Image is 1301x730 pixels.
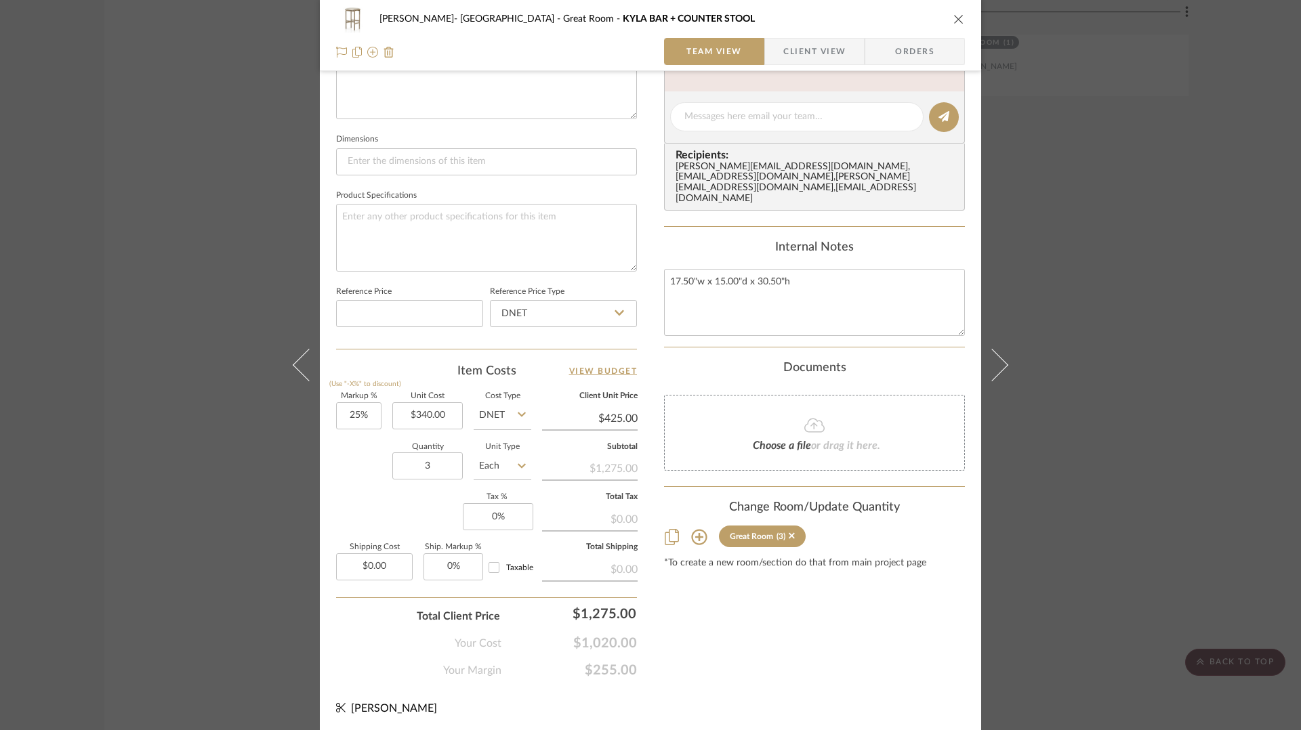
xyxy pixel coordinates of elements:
label: Unit Cost [392,393,463,400]
div: $0.00 [542,506,638,530]
div: Item Costs [336,363,637,379]
label: Total Tax [542,494,638,500]
button: close [953,13,965,25]
label: Tax % [463,494,531,500]
span: [PERSON_NAME]- [GEOGRAPHIC_DATA] [379,14,563,24]
span: Recipients: [676,149,959,161]
label: Product Specifications [336,192,417,199]
label: Subtotal [542,444,638,450]
a: View Budget [569,363,638,379]
span: Client View [783,38,846,65]
span: $1,020.00 [501,635,637,651]
div: $0.00 [542,556,638,580]
div: Documents [664,361,965,376]
span: [PERSON_NAME] [351,703,437,714]
img: f4b31868-4dd3-4e55-ba8b-e65868e55e97_48x40.jpg [336,5,369,33]
span: KYLA BAR + COUNTER STOOL [623,14,755,24]
div: (3) [777,532,785,541]
label: Markup % [336,393,381,400]
label: Cost Type [474,393,531,400]
div: $1,275.00 [507,600,642,627]
span: Total Client Price [417,608,500,624]
label: Reference Price [336,288,392,295]
div: [PERSON_NAME][EMAIL_ADDRESS][DOMAIN_NAME] , [EMAIL_ADDRESS][DOMAIN_NAME] , [PERSON_NAME][EMAIL_AD... [676,162,959,205]
span: Taxable [506,563,533,572]
div: $1,275.00 [542,455,638,479]
img: Remove from project [384,47,394,58]
span: Your Margin [443,662,501,679]
div: *To create a new room/section do that from main project page [664,558,965,569]
span: Great Room [563,14,623,24]
label: Quantity [392,444,463,450]
div: Great Room [730,532,773,541]
div: Internal Notes [664,240,965,255]
span: Choose a file [753,440,811,451]
span: Orders [880,38,949,65]
span: Team View [686,38,742,65]
label: Shipping Cost [336,544,413,551]
label: Client Unit Price [542,393,638,400]
label: Total Shipping [542,544,638,551]
div: Change Room/Update Quantity [664,500,965,515]
span: $255.00 [501,662,637,679]
span: Your Cost [455,635,501,651]
label: Unit Type [474,444,531,450]
input: Enter the dimensions of this item [336,148,637,175]
span: or drag it here. [811,440,880,451]
label: Dimensions [336,136,378,143]
label: Reference Price Type [490,288,564,295]
label: Ship. Markup % [424,544,483,551]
